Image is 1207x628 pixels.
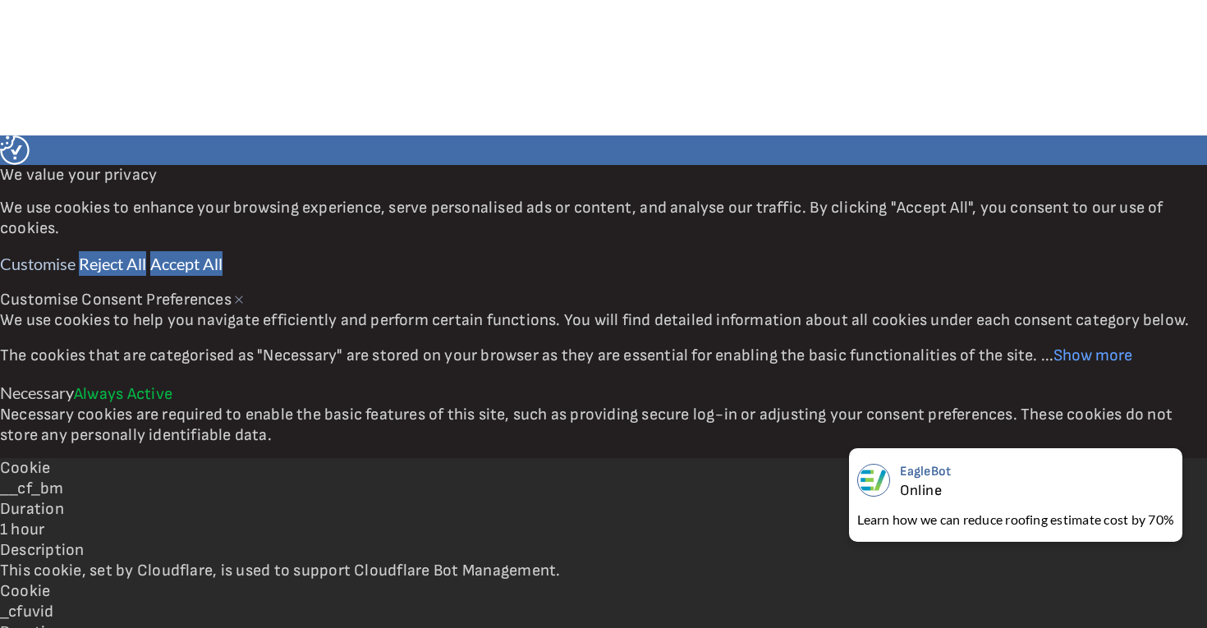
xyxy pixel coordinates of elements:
img: EagleBot [857,464,890,497]
button: Reject All [79,251,146,276]
button: Close [235,286,243,310]
button: Show more [1053,343,1132,368]
span: EagleBot [900,464,952,479]
button: Accept All [150,251,223,276]
img: Close [235,296,243,304]
span: Online [900,482,942,499]
div: Learn how we can reduce roofing estimate cost by 70% [857,510,1174,529]
span: Always Active [74,384,172,404]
